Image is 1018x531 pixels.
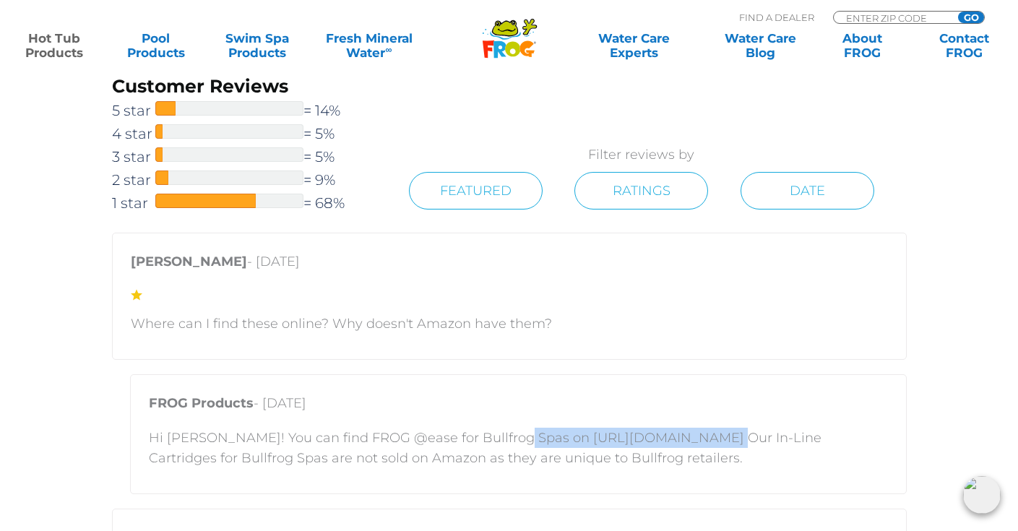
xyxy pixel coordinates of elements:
[319,31,418,60] a: Fresh MineralWater∞
[823,31,902,60] a: AboutFROG
[112,122,155,145] span: 4 star
[385,44,392,55] sup: ∞
[131,254,247,269] strong: [PERSON_NAME]
[112,99,377,122] a: 5 star= 14%
[924,31,1004,60] a: ContactFROG
[218,31,298,60] a: Swim SpaProducts
[570,31,699,60] a: Water CareExperts
[14,31,94,60] a: Hot TubProducts
[131,314,888,334] p: Where can I find these online? Why doesn't Amazon have them?
[112,145,155,168] span: 3 star
[845,12,942,24] input: Zip Code Form
[376,144,906,165] p: Filter reviews by
[112,99,155,122] span: 5 star
[741,172,874,210] a: Date
[409,172,543,210] a: Featured
[149,395,254,411] strong: FROG Products
[116,31,196,60] a: PoolProducts
[112,191,155,215] span: 1 star
[112,145,377,168] a: 3 star= 5%
[112,122,377,145] a: 4 star= 5%
[721,31,801,60] a: Water CareBlog
[112,74,377,99] h3: Customer Reviews
[739,11,814,24] p: Find A Dealer
[112,191,377,215] a: 1 star= 68%
[112,168,377,191] a: 2 star= 9%
[149,393,888,420] p: - [DATE]
[963,476,1001,514] img: openIcon
[574,172,708,210] a: Ratings
[112,168,155,191] span: 2 star
[131,251,888,279] p: - [DATE]
[958,12,984,23] input: GO
[149,428,888,468] p: Hi [PERSON_NAME]! You can find FROG @ease for Bullfrog Spas on [URL][DOMAIN_NAME] Our In-Line Car...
